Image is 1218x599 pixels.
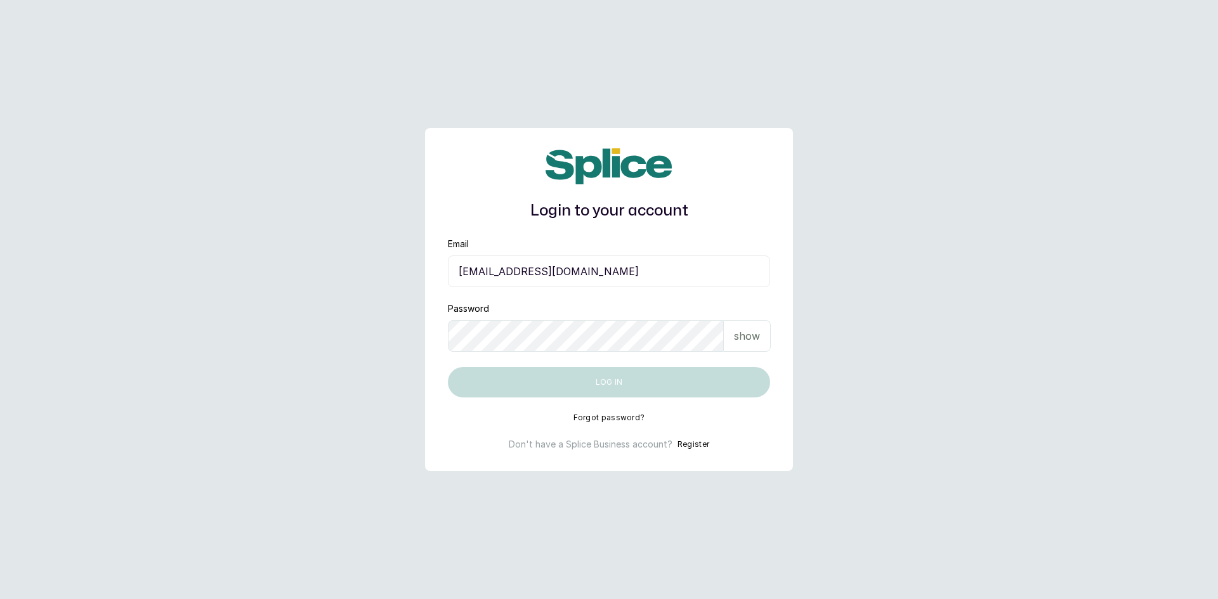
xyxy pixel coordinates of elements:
label: Email [448,238,469,250]
p: Don't have a Splice Business account? [509,438,672,451]
button: Forgot password? [573,413,645,423]
button: Register [678,438,709,451]
button: Log in [448,367,770,397]
label: Password [448,302,489,315]
input: email@acme.com [448,255,770,287]
h1: Login to your account [448,200,770,222]
p: show [734,328,760,344]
